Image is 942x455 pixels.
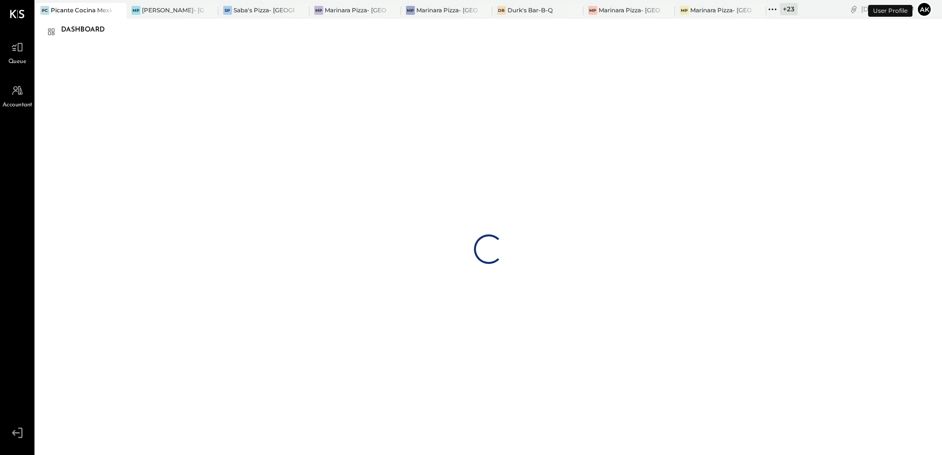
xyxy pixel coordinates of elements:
div: Saba's Pizza- [GEOGRAPHIC_DATA] [234,6,295,14]
div: Dashboard [61,22,115,38]
a: Accountant [0,81,34,110]
div: MP [132,6,140,15]
button: Ak [916,1,932,17]
div: Marinara Pizza- [GEOGRAPHIC_DATA] [325,6,386,14]
div: PC [40,6,49,15]
div: + 23 [780,3,798,15]
div: [DATE] [861,4,914,14]
div: MP [406,6,415,15]
div: DB [497,6,506,15]
div: Marinara Pizza- [GEOGRAPHIC_DATA] [416,6,477,14]
div: MP [314,6,323,15]
div: Marinara Pizza- [GEOGRAPHIC_DATA]. [599,6,660,14]
span: Accountant [2,101,33,110]
div: User Profile [868,5,912,17]
div: copy link [849,4,859,14]
div: MP [588,6,597,15]
div: SP [223,6,232,15]
div: Picante Cocina Mexicana Rest [51,6,112,14]
div: [PERSON_NAME]- [GEOGRAPHIC_DATA] [142,6,203,14]
div: Durk's Bar-B-Q [507,6,553,14]
span: Queue [8,58,27,66]
div: Marinara Pizza- [GEOGRAPHIC_DATA] [690,6,751,14]
a: Queue [0,38,34,66]
div: MP [680,6,689,15]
